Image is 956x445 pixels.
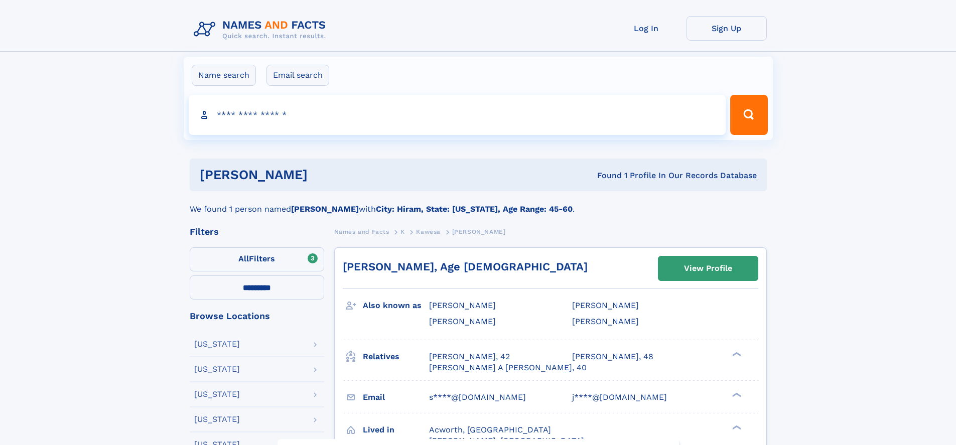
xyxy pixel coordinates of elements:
[343,260,588,273] a: [PERSON_NAME], Age [DEMOGRAPHIC_DATA]
[266,65,329,86] label: Email search
[200,169,453,181] h1: [PERSON_NAME]
[194,390,240,398] div: [US_STATE]
[194,415,240,423] div: [US_STATE]
[730,95,767,135] button: Search Button
[429,362,587,373] a: [PERSON_NAME] A [PERSON_NAME], 40
[376,204,573,214] b: City: Hiram, State: [US_STATE], Age Range: 45-60
[730,391,742,398] div: ❯
[429,351,510,362] a: [PERSON_NAME], 42
[400,225,405,238] a: K
[190,247,324,271] label: Filters
[363,348,429,365] h3: Relatives
[429,425,551,434] span: Acworth, [GEOGRAPHIC_DATA]
[400,228,405,235] span: K
[190,227,324,236] div: Filters
[190,312,324,321] div: Browse Locations
[429,301,496,310] span: [PERSON_NAME]
[192,65,256,86] label: Name search
[658,256,758,280] a: View Profile
[334,225,389,238] a: Names and Facts
[572,317,639,326] span: [PERSON_NAME]
[730,424,742,430] div: ❯
[190,16,334,43] img: Logo Names and Facts
[363,297,429,314] h3: Also known as
[190,191,767,215] div: We found 1 person named with .
[291,204,359,214] b: [PERSON_NAME]
[429,317,496,326] span: [PERSON_NAME]
[416,225,441,238] a: Kawesa
[194,365,240,373] div: [US_STATE]
[687,16,767,41] a: Sign Up
[452,170,757,181] div: Found 1 Profile In Our Records Database
[684,257,732,280] div: View Profile
[452,228,506,235] span: [PERSON_NAME]
[363,421,429,438] h3: Lived in
[606,16,687,41] a: Log In
[194,340,240,348] div: [US_STATE]
[572,301,639,310] span: [PERSON_NAME]
[189,95,726,135] input: search input
[238,254,249,263] span: All
[363,389,429,406] h3: Email
[416,228,441,235] span: Kawesa
[730,351,742,357] div: ❯
[572,351,653,362] a: [PERSON_NAME], 48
